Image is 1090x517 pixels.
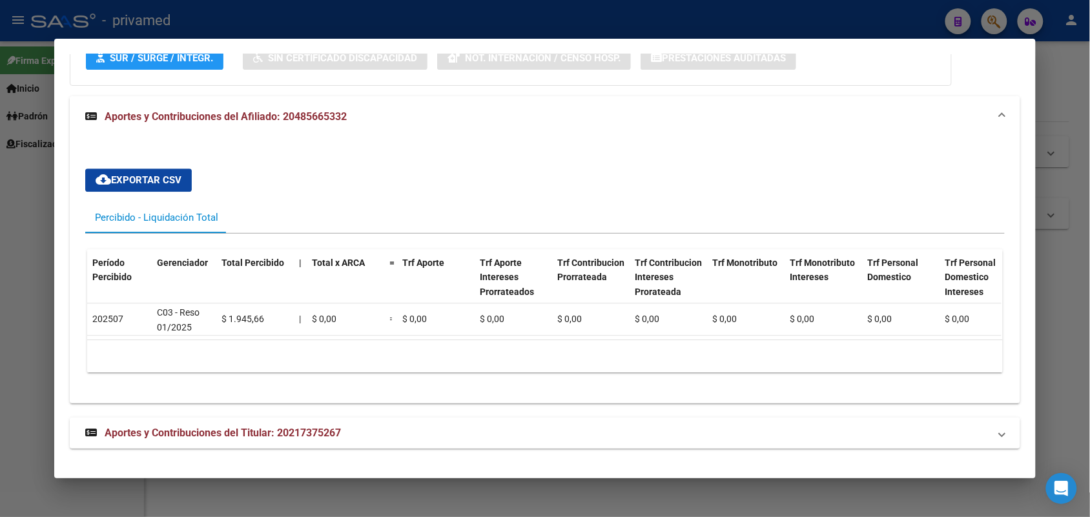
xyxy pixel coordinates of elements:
mat-expansion-panel-header: Aportes y Contribuciones del Afiliado: 20485665332 [70,96,1020,137]
datatable-header-cell: Total Percibido [216,249,294,321]
span: Trf Monotributo [712,258,777,268]
datatable-header-cell: Trf Monotributo Intereses [785,249,862,321]
datatable-header-cell: = [384,249,397,321]
span: Trf Personal Domestico Intereses [945,258,996,298]
datatable-header-cell: Trf Aporte Intereses Prorrateados [475,249,552,321]
datatable-header-cell: Trf Personal Domestico Intereses [940,249,1017,321]
span: $ 0,00 [557,314,582,324]
span: Trf Monotributo Intereses [790,258,855,283]
datatable-header-cell: Total x ARCA [307,249,384,321]
span: Total x ARCA [312,258,365,268]
span: Exportar CSV [96,174,181,186]
datatable-header-cell: Trf Contribucion Prorrateada [552,249,630,321]
span: = [389,258,395,268]
span: $ 0,00 [945,314,969,324]
datatable-header-cell: Trf Aporte [397,249,475,321]
span: Aportes y Contribuciones del Titular: 20217375267 [105,427,341,439]
span: $ 1.945,66 [221,314,264,324]
span: C03 - Reso 01/2025 [157,307,200,332]
span: | [299,314,301,324]
span: $ 0,00 [867,314,892,324]
span: 202507 [92,314,123,324]
datatable-header-cell: | [294,249,307,321]
div: Percibido - Liquidación Total [95,210,218,225]
datatable-header-cell: Gerenciador [152,249,216,321]
mat-icon: cloud_download [96,172,111,187]
datatable-header-cell: Trf Contribucion Intereses Prorateada [630,249,707,321]
span: Gerenciador [157,258,208,268]
span: Trf Personal Domestico [867,258,918,283]
datatable-header-cell: Período Percibido [87,249,152,321]
span: $ 0,00 [712,314,737,324]
mat-expansion-panel-header: Aportes y Contribuciones del Titular: 20217375267 [70,418,1020,449]
span: Sin Certificado Discapacidad [268,52,417,64]
span: Trf Aporte Intereses Prorrateados [480,258,534,298]
span: = [389,314,395,324]
datatable-header-cell: Trf Monotributo [707,249,785,321]
span: Not. Internacion / Censo Hosp. [465,52,621,64]
span: Trf Contribucion Prorrateada [557,258,624,283]
button: Not. Internacion / Censo Hosp. [437,46,631,70]
span: Total Percibido [221,258,284,268]
span: Prestaciones Auditadas [662,52,786,64]
span: Aportes y Contribuciones del Afiliado: 20485665332 [105,110,347,123]
span: $ 0,00 [635,314,659,324]
span: $ 0,00 [402,314,427,324]
button: Sin Certificado Discapacidad [243,46,427,70]
datatable-header-cell: Trf Personal Domestico [862,249,940,321]
span: Período Percibido [92,258,132,283]
button: Exportar CSV [85,168,192,192]
span: Trf Contribucion Intereses Prorateada [635,258,702,298]
button: SUR / SURGE / INTEGR. [86,46,223,70]
div: Aportes y Contribuciones del Afiliado: 20485665332 [70,137,1020,403]
span: $ 0,00 [480,314,504,324]
div: Open Intercom Messenger [1046,473,1077,504]
span: $ 0,00 [790,314,814,324]
button: Prestaciones Auditadas [641,46,796,70]
span: $ 0,00 [312,314,336,324]
span: | [299,258,302,268]
span: SUR / SURGE / INTEGR. [110,52,213,64]
span: Trf Aporte [402,258,444,268]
